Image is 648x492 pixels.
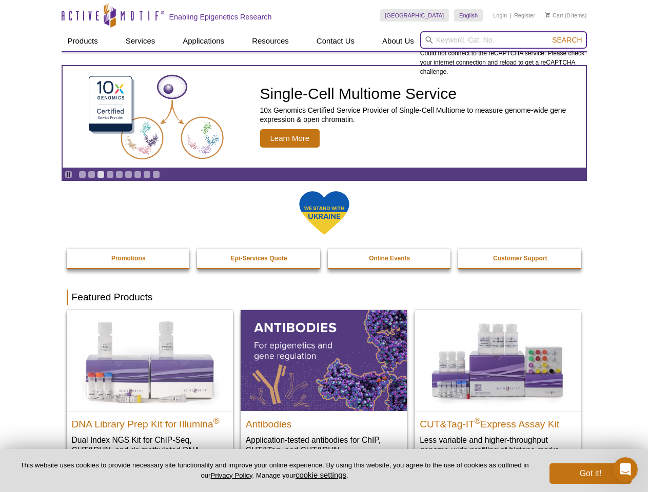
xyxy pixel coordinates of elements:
iframe: Intercom live chat [613,457,638,482]
a: Go to slide 3 [97,171,105,178]
a: Epi-Services Quote [197,249,321,268]
p: 10x Genomics Certified Service Provider of Single-Cell Multiome to measure genome-wide gene expre... [260,106,581,124]
strong: Epi-Services Quote [231,255,287,262]
h2: DNA Library Prep Kit for Illumina [72,414,228,429]
strong: Customer Support [493,255,547,262]
a: Go to slide 6 [125,171,132,178]
p: Dual Index NGS Kit for ChIP-Seq, CUT&RUN, and ds methylated DNA assays. [72,435,228,466]
a: Go to slide 2 [88,171,95,178]
a: Online Events [328,249,452,268]
a: Go to slide 9 [152,171,160,178]
a: Go to slide 8 [143,171,151,178]
h2: Featured Products [67,290,582,305]
p: This website uses cookies to provide necessary site functionality and improve your online experie... [16,461,533,480]
a: Cart [545,12,563,19]
article: Single-Cell Multiome Service [63,66,586,168]
h2: CUT&Tag-IT Express Assay Kit [420,414,576,429]
h2: Antibodies [246,414,402,429]
strong: Promotions [111,255,146,262]
a: Privacy Policy [210,471,252,479]
a: Single-Cell Multiome Service Single-Cell Multiome Service 10x Genomics Certified Service Provider... [63,66,586,168]
span: Search [552,36,582,44]
sup: ® [475,416,481,425]
a: Go to slide 4 [106,171,114,178]
h2: Single-Cell Multiome Service [260,86,581,101]
img: All Antibodies [241,310,407,411]
a: Contact Us [310,31,361,51]
a: All Antibodies Antibodies Application-tested antibodies for ChIP, CUT&Tag, and CUT&RUN. [241,310,407,465]
a: Go to slide 1 [78,171,86,178]
a: English [454,9,483,22]
li: | [510,9,512,22]
a: Go to slide 5 [115,171,123,178]
button: Got it! [549,463,632,484]
strong: Online Events [369,255,410,262]
a: DNA Library Prep Kit for Illumina DNA Library Prep Kit for Illumina® Dual Index NGS Kit for ChIP-... [67,310,233,476]
a: Login [493,12,507,19]
sup: ® [213,416,220,425]
li: (0 items) [545,9,587,22]
a: [GEOGRAPHIC_DATA] [380,9,449,22]
a: Promotions [67,249,191,268]
a: Products [62,31,104,51]
img: Your Cart [545,12,550,17]
input: Keyword, Cat. No. [420,31,587,49]
button: Search [549,35,585,45]
img: Single-Cell Multiome Service [79,70,233,164]
p: Application-tested antibodies for ChIP, CUT&Tag, and CUT&RUN. [246,435,402,456]
div: Could not connect to the reCAPTCHA service. Please check your internet connection and reload to g... [420,31,587,76]
p: Less variable and higher-throughput genome-wide profiling of histone marks​. [420,435,576,456]
a: Go to slide 7 [134,171,142,178]
a: Applications [176,31,230,51]
button: cookie settings [296,470,346,479]
a: CUT&Tag-IT® Express Assay Kit CUT&Tag-IT®Express Assay Kit Less variable and higher-throughput ge... [415,310,581,465]
a: Services [120,31,162,51]
img: We Stand With Ukraine [299,190,350,236]
img: CUT&Tag-IT® Express Assay Kit [415,310,581,411]
a: Customer Support [458,249,582,268]
h2: Enabling Epigenetics Research [169,12,272,22]
img: DNA Library Prep Kit for Illumina [67,310,233,411]
a: Register [514,12,535,19]
a: Toggle autoplay [65,171,72,178]
a: Resources [246,31,295,51]
span: Learn More [260,129,320,148]
a: About Us [376,31,420,51]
